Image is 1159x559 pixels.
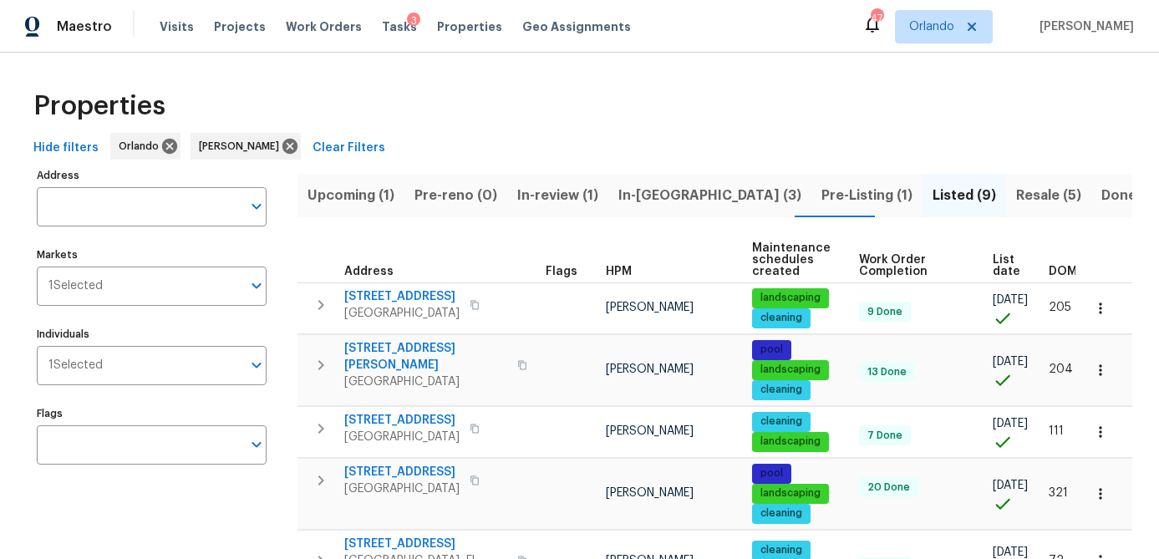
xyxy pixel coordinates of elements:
[344,412,460,429] span: [STREET_ADDRESS]
[754,363,827,377] span: landscaping
[119,138,165,155] span: Orlando
[245,274,268,297] button: Open
[306,133,392,164] button: Clear Filters
[1016,184,1081,207] span: Resale (5)
[754,506,809,521] span: cleaning
[993,254,1020,277] span: List date
[933,184,996,207] span: Listed (9)
[754,291,827,305] span: landscaping
[1049,487,1068,499] span: 321
[308,184,394,207] span: Upcoming (1)
[344,305,460,322] span: [GEOGRAPHIC_DATA]
[861,305,909,319] span: 9 Done
[861,365,913,379] span: 13 Done
[344,429,460,445] span: [GEOGRAPHIC_DATA]
[754,486,827,501] span: landscaping
[33,98,165,114] span: Properties
[245,433,268,456] button: Open
[48,358,103,373] span: 1 Selected
[245,195,268,218] button: Open
[214,18,266,35] span: Projects
[160,18,194,35] span: Visits
[48,279,103,293] span: 1 Selected
[993,418,1028,429] span: [DATE]
[414,184,497,207] span: Pre-reno (0)
[191,133,301,160] div: [PERSON_NAME]
[344,480,460,497] span: [GEOGRAPHIC_DATA]
[382,21,417,33] span: Tasks
[752,242,831,277] span: Maintenance schedules created
[606,487,694,499] span: [PERSON_NAME]
[33,138,99,159] span: Hide filters
[37,329,267,339] label: Individuals
[344,536,507,552] span: [STREET_ADDRESS]
[754,414,809,429] span: cleaning
[993,546,1028,558] span: [DATE]
[754,343,790,357] span: pool
[754,466,790,480] span: pool
[37,250,267,260] label: Markets
[754,434,827,449] span: landscaping
[1049,302,1071,313] span: 205
[37,409,267,419] label: Flags
[344,340,507,374] span: [STREET_ADDRESS][PERSON_NAME]
[909,18,954,35] span: Orlando
[437,18,502,35] span: Properties
[606,425,694,437] span: [PERSON_NAME]
[754,383,809,397] span: cleaning
[199,138,286,155] span: [PERSON_NAME]
[522,18,631,35] span: Geo Assignments
[606,363,694,375] span: [PERSON_NAME]
[517,184,598,207] span: In-review (1)
[27,133,105,164] button: Hide filters
[313,138,385,159] span: Clear Filters
[1049,266,1077,277] span: DOM
[1049,425,1064,437] span: 111
[344,288,460,305] span: [STREET_ADDRESS]
[1033,18,1134,35] span: [PERSON_NAME]
[871,10,882,27] div: 47
[606,266,632,277] span: HPM
[344,374,507,390] span: [GEOGRAPHIC_DATA]
[754,311,809,325] span: cleaning
[1049,363,1073,375] span: 204
[110,133,180,160] div: Orlando
[407,13,420,29] div: 3
[546,266,577,277] span: Flags
[993,356,1028,368] span: [DATE]
[993,294,1028,306] span: [DATE]
[754,543,809,557] span: cleaning
[861,429,909,443] span: 7 Done
[344,266,394,277] span: Address
[344,464,460,480] span: [STREET_ADDRESS]
[606,302,694,313] span: [PERSON_NAME]
[618,184,801,207] span: In-[GEOGRAPHIC_DATA] (3)
[57,18,112,35] span: Maestro
[286,18,362,35] span: Work Orders
[37,170,267,180] label: Address
[861,480,917,495] span: 20 Done
[859,254,964,277] span: Work Order Completion
[245,353,268,377] button: Open
[993,480,1028,491] span: [DATE]
[821,184,912,207] span: Pre-Listing (1)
